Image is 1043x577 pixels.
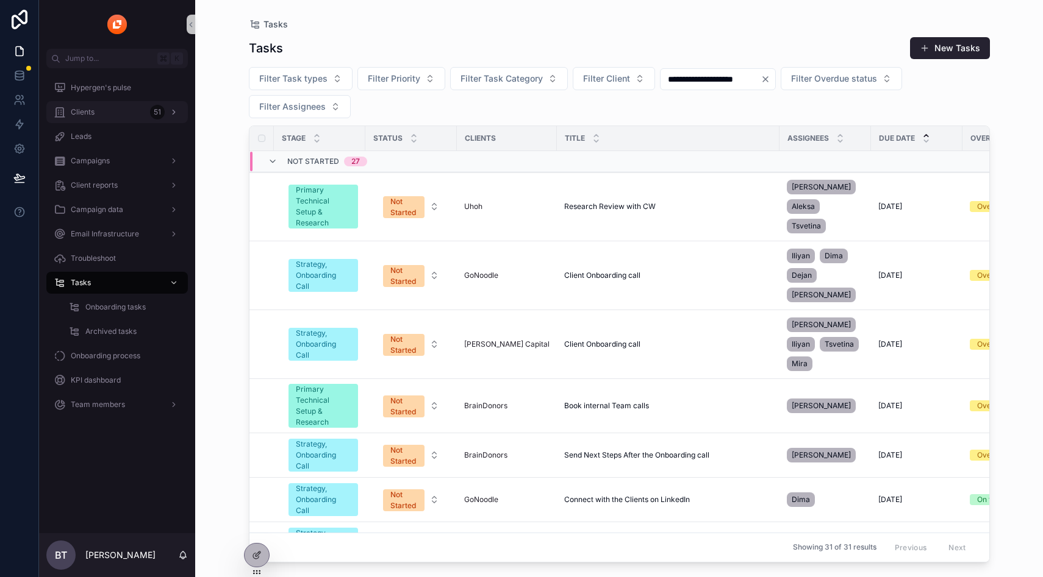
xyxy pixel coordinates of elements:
button: Select Button [450,67,568,90]
span: Book internal Team calls [564,401,649,411]
a: [PERSON_NAME]AleksaTsvetina [787,177,864,236]
div: Not Started [390,265,417,287]
a: GoNoodle [464,271,550,280]
span: Dima [825,251,843,261]
span: Client Onboarding call [564,271,640,280]
span: Filter Overdue status [791,73,877,85]
span: Filter Priority [368,73,420,85]
a: Select Button [373,438,450,472]
div: Strategy, Onboarding Call [296,483,351,516]
a: Hypergen's pulse [46,77,188,99]
button: Select Button [373,483,449,516]
span: Tasks [263,18,288,30]
span: [DATE] [878,339,902,349]
div: Not Started [390,489,417,511]
span: BrainDonors [464,401,507,411]
span: Overdue status [970,133,1037,143]
a: GoNoodle [464,495,498,504]
span: Team members [71,400,125,409]
a: Tasks [249,18,288,30]
span: [PERSON_NAME] [792,320,851,330]
span: [DATE] [878,271,902,280]
span: Iliyan [792,339,810,349]
a: [DATE] [878,401,955,411]
a: Onboarding process [46,345,188,367]
a: Client reports [46,174,188,196]
span: GoNoodle [464,271,498,280]
span: Showing 31 of 31 results [793,543,876,553]
a: Select Button [373,258,450,292]
div: Overdue [977,339,1007,350]
div: Not Started [390,196,417,218]
span: Assignees [787,133,829,143]
a: [DATE] [878,495,955,504]
span: Filter Client [583,73,630,85]
a: Research Review with CW [564,202,772,211]
div: Primary Technical Setup & Research [296,384,351,428]
a: Onboarding tasks [61,296,188,318]
div: Strategy, Onboarding Call [296,528,351,561]
a: Select Button [373,327,450,361]
span: Research Review with CW [564,202,656,211]
span: Dejan [792,271,812,280]
button: Jump to...K [46,49,188,68]
a: Campaign data [46,199,188,221]
span: Filter Task Category [461,73,543,85]
a: BrainDonors [464,401,550,411]
div: Overdue [977,270,1007,281]
span: Stage [282,133,306,143]
a: Connect with the Clients on LinkedIn [564,495,772,504]
button: Select Button [373,389,449,422]
span: [DATE] [878,401,902,411]
span: KPI dashboard [71,375,121,385]
p: [PERSON_NAME] [85,549,156,561]
span: Aleksa [792,202,815,211]
a: Select Button [373,389,450,423]
div: 27 [351,157,360,166]
button: Select Button [249,95,351,118]
button: Select Button [373,439,449,472]
a: Archived tasks [61,320,188,342]
span: Client reports [71,180,118,190]
a: BrainDonors [464,450,507,460]
span: Title [565,133,585,143]
span: [DATE] [878,202,902,211]
a: [DATE] [878,339,955,349]
div: Overdue [977,400,1007,411]
a: Strategy, Onboarding Call [289,439,358,472]
a: Client Onboarding call [564,339,772,349]
span: Filter Assignees [259,101,326,113]
span: Hypergen's pulse [71,83,131,93]
span: Campaign data [71,205,123,214]
span: Send Next Steps After the Onboarding call [564,450,709,460]
button: Select Button [373,328,449,361]
a: Select Button [373,527,450,561]
span: Tsvetina [792,221,821,231]
span: [PERSON_NAME] [792,182,851,192]
span: Clients [71,107,95,117]
div: Overdue [977,201,1007,212]
a: [PERSON_NAME]IliyanTsvetinaMira [787,315,864,373]
span: Campaigns [71,156,110,166]
div: Overdue [977,450,1007,461]
a: GoNoodle [464,495,550,504]
button: New Tasks [910,37,990,59]
div: Not Started [390,334,417,356]
span: Tasks [71,278,91,288]
a: Select Button [373,483,450,517]
a: Strategy, Onboarding Call [289,483,358,516]
span: Dima [792,495,810,504]
span: Client Onboarding call [564,339,640,349]
a: [PERSON_NAME] Capital [464,339,550,349]
a: Clients51 [46,101,188,123]
span: [DATE] [878,450,902,460]
a: Leads [46,126,188,147]
a: KPI dashboard [46,369,188,391]
div: Primary Technical Setup & Research [296,185,351,228]
a: Campaigns [46,150,188,172]
a: [DATE] [878,271,955,280]
span: Connect with the Clients on LinkedIn [564,495,690,504]
span: Uhoh [464,202,482,211]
